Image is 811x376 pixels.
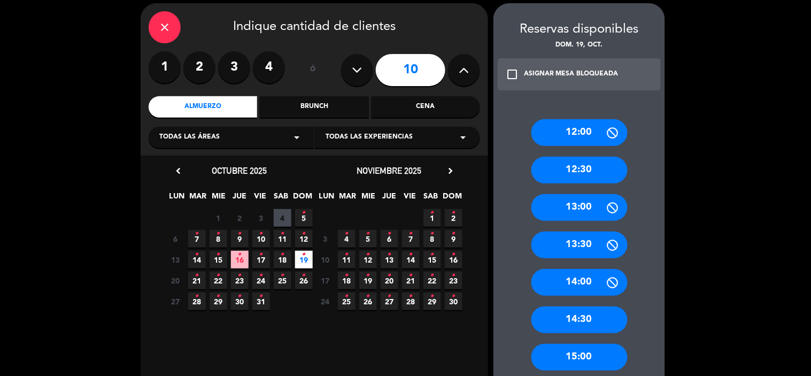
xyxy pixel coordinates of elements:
label: 3 [218,51,250,83]
span: 21 [188,272,206,289]
i: • [409,267,413,284]
span: 17 [316,272,334,289]
i: • [388,246,391,263]
i: • [345,267,349,284]
i: • [238,225,242,242]
span: SAB [422,190,440,208]
i: • [366,288,370,305]
i: • [430,246,434,263]
span: 31 [252,293,270,310]
span: 26 [359,293,377,310]
i: • [452,246,455,263]
span: 29 [423,293,441,310]
div: 14:00 [531,269,628,296]
span: 14 [188,251,206,268]
div: 15:00 [531,344,628,371]
i: • [430,225,434,242]
span: 8 [210,230,227,248]
span: JUE [231,190,249,208]
i: • [345,288,349,305]
span: 7 [402,230,420,248]
span: 4 [338,230,356,248]
i: • [217,225,220,242]
i: • [281,267,284,284]
span: 28 [188,293,206,310]
div: ó [296,51,330,89]
label: 1 [149,51,181,83]
span: 22 [210,272,227,289]
i: • [388,288,391,305]
span: 21 [402,272,420,289]
span: 27 [381,293,398,310]
span: 7 [188,230,206,248]
span: 11 [338,251,356,268]
span: MAR [189,190,207,208]
i: • [430,288,434,305]
i: • [217,246,220,263]
span: 12 [359,251,377,268]
span: 3 [316,230,334,248]
span: 22 [423,272,441,289]
span: noviembre 2025 [357,165,422,176]
span: 2 [445,209,462,227]
div: ASIGNAR MESA BLOQUEADA [524,69,619,80]
i: • [281,246,284,263]
span: 23 [231,272,249,289]
i: • [452,225,455,242]
i: • [259,225,263,242]
i: chevron_left [173,165,184,177]
i: • [302,246,306,263]
div: Almuerzo [149,96,257,118]
span: 27 [167,293,184,310]
span: 15 [210,251,227,268]
i: • [430,204,434,221]
span: 19 [359,272,377,289]
div: Indique cantidad de clientes [149,11,480,43]
span: 16 [445,251,462,268]
i: • [388,267,391,284]
span: 19 [295,251,313,268]
label: 2 [183,51,215,83]
i: • [345,246,349,263]
i: • [409,288,413,305]
i: • [366,246,370,263]
span: 15 [423,251,441,268]
span: SAB [273,190,290,208]
span: 2 [231,209,249,227]
span: 10 [252,230,270,248]
i: • [195,267,199,284]
i: • [430,267,434,284]
div: 12:00 [531,119,628,146]
span: DOM [293,190,311,208]
i: • [302,204,306,221]
i: • [259,288,263,305]
span: 17 [252,251,270,268]
i: • [388,225,391,242]
span: 29 [210,293,227,310]
div: Cena [372,96,480,118]
span: 1 [210,209,227,227]
i: arrow_drop_down [457,131,469,144]
i: • [366,225,370,242]
span: 20 [381,272,398,289]
span: 1 [423,209,441,227]
span: LUN [318,190,336,208]
i: • [238,288,242,305]
span: 18 [338,272,356,289]
span: 13 [167,251,184,268]
i: • [281,225,284,242]
i: • [259,246,263,263]
span: DOM [443,190,461,208]
span: 10 [316,251,334,268]
i: • [217,267,220,284]
i: • [345,225,349,242]
i: • [302,267,306,284]
div: Reservas disponibles [493,19,665,40]
span: 11 [274,230,291,248]
i: chevron_right [445,165,456,177]
label: 4 [253,51,285,83]
span: 6 [381,230,398,248]
span: 9 [231,230,249,248]
span: 12 [295,230,313,248]
i: • [238,267,242,284]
